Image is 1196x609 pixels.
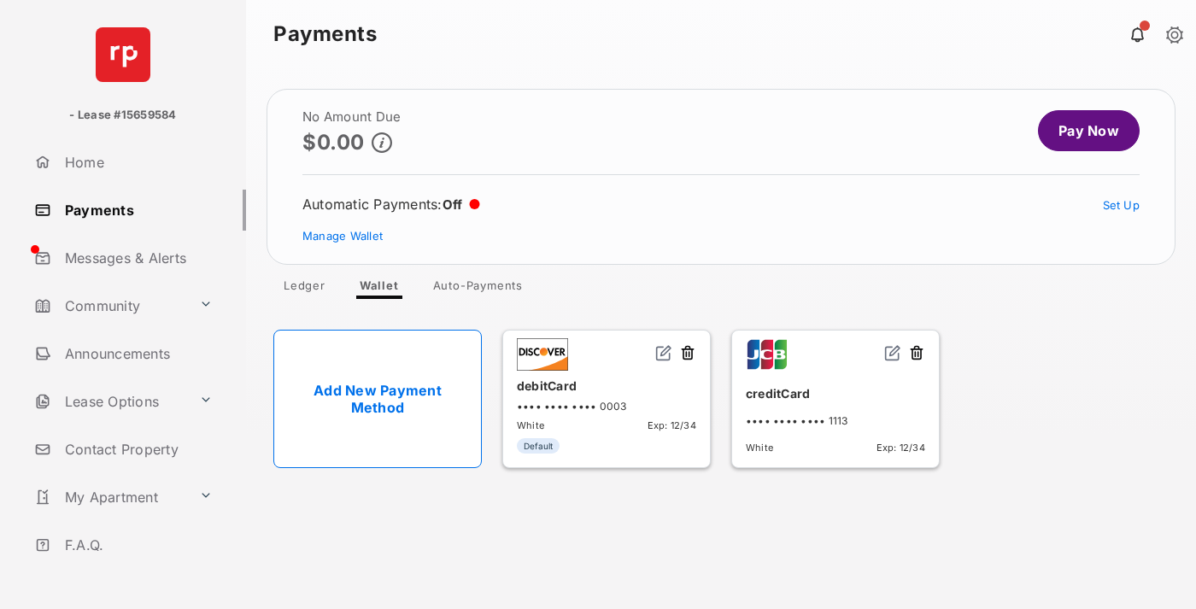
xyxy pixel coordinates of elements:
p: $0.00 [302,131,365,154]
span: Exp: 12/34 [876,442,925,454]
a: Announcements [27,333,246,374]
h2: No Amount Due [302,110,401,124]
a: Add New Payment Method [273,330,482,468]
img: svg+xml;base64,PHN2ZyB2aWV3Qm94PSIwIDAgMjQgMjQiIHdpZHRoPSIxNiIgaGVpZ2h0PSIxNiIgZmlsbD0ibm9uZSIgeG... [655,344,672,361]
span: White [517,419,544,431]
div: •••• •••• •••• 1113 [746,414,925,427]
a: Messages & Alerts [27,237,246,278]
a: Community [27,285,192,326]
a: F.A.Q. [27,524,246,565]
a: Lease Options [27,381,192,422]
a: Manage Wallet [302,229,383,243]
a: Home [27,142,246,183]
a: Ledger [270,278,339,299]
a: Payments [27,190,246,231]
div: debitCard [517,372,696,400]
span: White [746,442,773,454]
div: creditCard [746,379,925,407]
a: Auto-Payments [419,278,536,299]
span: Off [443,196,463,213]
a: Wallet [346,278,413,299]
p: - Lease #15659584 [69,107,176,124]
a: Contact Property [27,429,246,470]
img: svg+xml;base64,PHN2ZyB4bWxucz0iaHR0cDovL3d3dy53My5vcmcvMjAwMC9zdmciIHdpZHRoPSI2NCIgaGVpZ2h0PSI2NC... [96,27,150,82]
div: •••• •••• •••• 0003 [517,400,696,413]
span: Exp: 12/34 [648,419,696,431]
div: Automatic Payments : [302,196,480,213]
a: My Apartment [27,477,192,518]
a: Set Up [1103,198,1140,212]
img: svg+xml;base64,PHN2ZyB2aWV3Qm94PSIwIDAgMjQgMjQiIHdpZHRoPSIxNiIgaGVpZ2h0PSIxNiIgZmlsbD0ibm9uZSIgeG... [884,344,901,361]
strong: Payments [273,24,377,44]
